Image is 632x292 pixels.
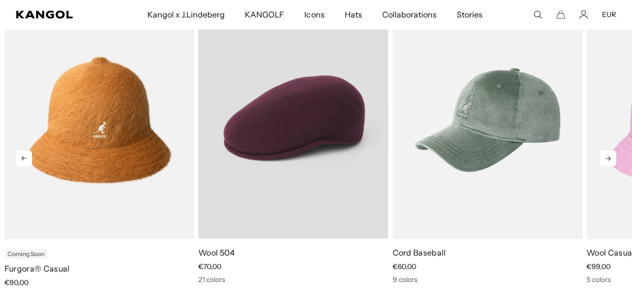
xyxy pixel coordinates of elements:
img: color-rustic-caramel [4,0,194,239]
summary: Search here [533,10,542,19]
p: Wool 504 [198,247,388,258]
img: color-sage-green [392,0,582,239]
a: Account [579,10,588,19]
button: Cart [556,10,565,19]
div: Coming Soon [4,249,47,259]
video: Wool 504 [198,0,388,239]
div: 21 colors [198,275,388,284]
p: Cord Baseball [392,247,582,258]
span: €99,00 [587,262,611,271]
a: Kangol [16,10,97,18]
p: Furgora® Casual [4,263,194,274]
div: 9 colors [392,275,582,284]
span: €70,00 [198,262,221,271]
span: €60,00 [392,262,416,271]
span: €90,00 [4,278,28,287]
button: EUR [602,10,616,19]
